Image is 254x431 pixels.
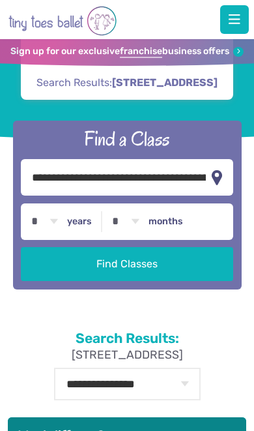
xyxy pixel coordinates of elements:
div: Search Results: [21,39,233,100]
label: years [67,216,92,228]
a: Sign up for our exclusivefranchisebusiness offers [10,46,244,58]
h2: Find a Class [21,126,233,152]
img: tiny toes ballet [8,3,117,39]
p: [STREET_ADDRESS] [8,347,247,363]
strong: [STREET_ADDRESS] [112,76,218,89]
strong: franchise [120,46,162,58]
button: Find Classes [21,247,233,281]
h2: Search Results: [8,330,247,347]
span: Find a Class [14,70,240,101]
label: months [148,216,183,228]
